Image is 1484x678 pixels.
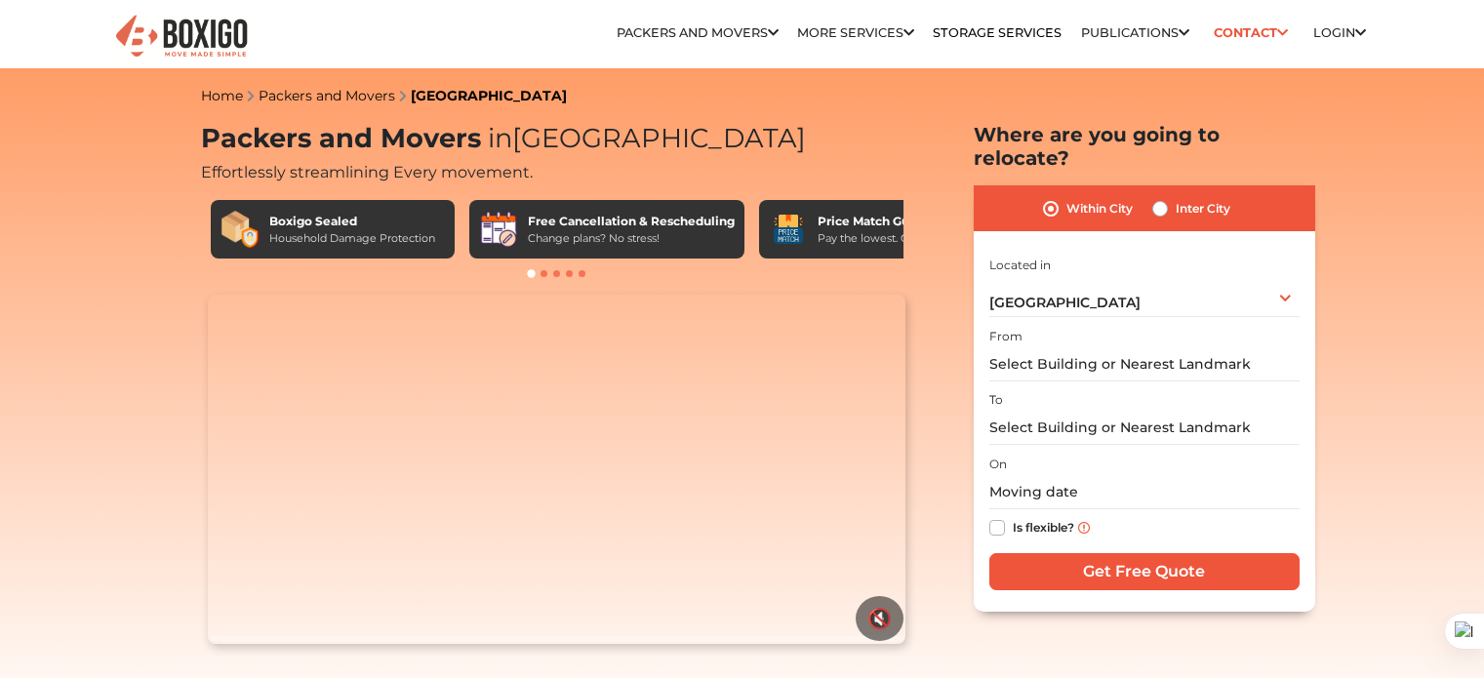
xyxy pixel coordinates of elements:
a: More services [797,25,914,40]
div: Boxigo Sealed [269,213,435,230]
label: To [989,391,1003,409]
input: Moving date [989,475,1300,509]
video: Your browser does not support the video tag. [208,295,905,644]
a: Login [1313,25,1366,40]
span: Effortlessly streamlining Every movement. [201,163,533,181]
div: Price Match Guarantee [818,213,966,230]
a: Packers and Movers [617,25,779,40]
a: Storage Services [933,25,1062,40]
span: [GEOGRAPHIC_DATA] [989,294,1141,311]
button: 🔇 [856,596,903,641]
span: in [488,122,512,154]
a: Publications [1081,25,1189,40]
a: Contact [1208,18,1295,48]
label: Inter City [1176,197,1230,220]
label: Located in [989,257,1051,274]
label: On [989,456,1007,473]
img: info [1078,522,1090,534]
label: Is flexible? [1013,516,1074,537]
div: Free Cancellation & Rescheduling [528,213,735,230]
img: Free Cancellation & Rescheduling [479,210,518,249]
img: Boxigo [113,13,250,60]
img: Boxigo Sealed [221,210,260,249]
div: Change plans? No stress! [528,230,735,247]
a: Home [201,87,243,104]
input: Select Building or Nearest Landmark [989,411,1300,445]
input: Select Building or Nearest Landmark [989,347,1300,381]
a: [GEOGRAPHIC_DATA] [411,87,567,104]
label: From [989,328,1023,345]
img: Price Match Guarantee [769,210,808,249]
div: Household Damage Protection [269,230,435,247]
h1: Packers and Movers [201,123,913,155]
h2: Where are you going to relocate? [974,123,1315,170]
a: Packers and Movers [259,87,395,104]
div: Pay the lowest. Guaranteed! [818,230,966,247]
input: Get Free Quote [989,553,1300,590]
label: Within City [1066,197,1133,220]
span: [GEOGRAPHIC_DATA] [481,122,806,154]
